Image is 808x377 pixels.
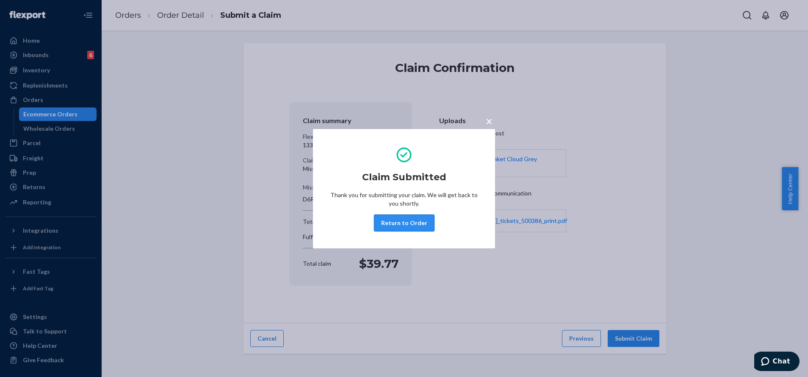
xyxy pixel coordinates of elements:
[374,215,434,231] button: Return to Order
[486,114,493,128] span: ×
[330,191,478,208] p: Thank you for submitting your claim. We will get back to you shortly.
[362,171,446,184] h2: Claim Submitted
[754,352,800,373] iframe: Opens a widget where you can chat to one of our agents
